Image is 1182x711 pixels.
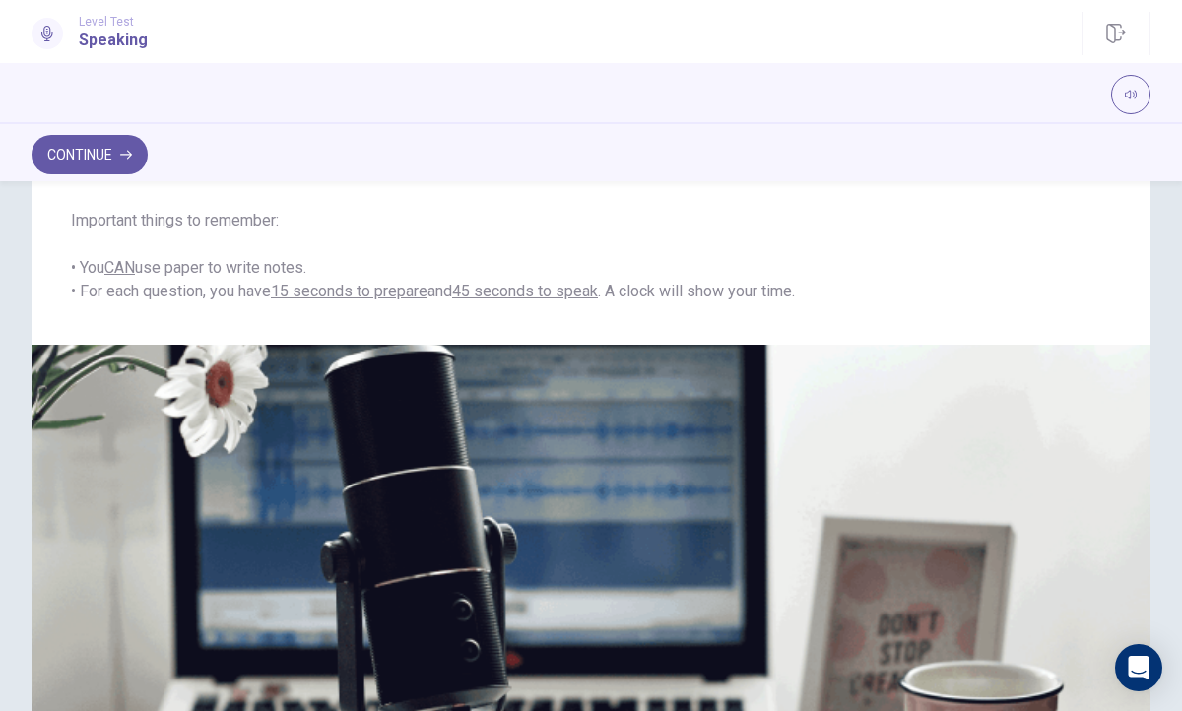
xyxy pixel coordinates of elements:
[452,282,598,300] u: 45 seconds to speak
[271,282,427,300] u: 15 seconds to prepare
[79,15,148,29] span: Level Test
[1115,644,1162,691] div: Open Intercom Messenger
[79,29,148,52] h1: Speaking
[71,114,1111,303] span: The Speaking Test will start now. There are 3 questions in this section. Important things to reme...
[32,135,148,174] button: Continue
[104,258,135,277] u: CAN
